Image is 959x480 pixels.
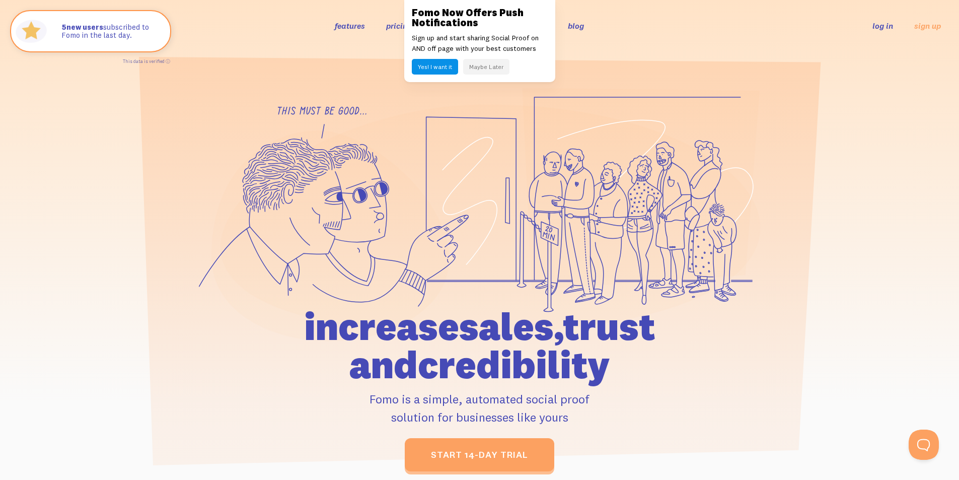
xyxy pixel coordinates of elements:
button: Yes! I want it [412,59,458,75]
span: 5 [61,23,66,32]
img: Fomo [13,13,49,49]
a: pricing [386,21,412,31]
a: This data is verified ⓘ [123,58,170,64]
h3: Fomo Now Offers Push Notifications [412,8,548,28]
p: Sign up and start sharing Social Proof on AND off page with your best customers [412,33,548,54]
a: blog [568,21,584,31]
p: Fomo is a simple, automated social proof solution for businesses like yours [247,390,713,426]
a: features [335,21,365,31]
h1: increase sales, trust and credibility [247,307,713,384]
iframe: Help Scout Beacon - Open [909,430,939,460]
a: start 14-day trial [405,438,554,471]
strong: new users [61,22,103,32]
button: Maybe Later [463,59,509,75]
a: sign up [914,21,941,31]
p: subscribed to Fomo in the last day. [61,23,160,40]
a: log in [872,21,893,31]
